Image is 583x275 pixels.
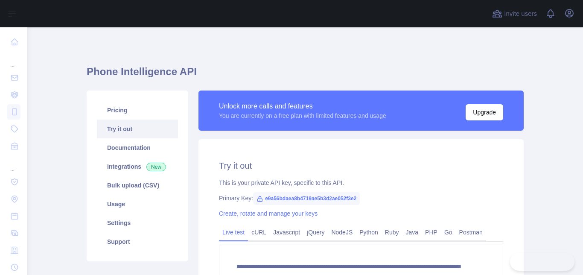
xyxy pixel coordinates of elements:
[382,225,402,239] a: Ruby
[456,225,486,239] a: Postman
[422,225,441,239] a: PHP
[97,138,178,157] a: Documentation
[97,214,178,232] a: Settings
[248,225,270,239] a: cURL
[87,65,524,85] h1: Phone Intelligence API
[490,7,539,20] button: Invite users
[219,111,386,120] div: You are currently on a free plan with limited features and usage
[219,210,318,217] a: Create, rotate and manage your keys
[219,178,503,187] div: This is your private API key, specific to this API.
[510,253,574,271] iframe: Toggle Customer Support
[97,232,178,251] a: Support
[7,155,20,173] div: ...
[328,225,356,239] a: NodeJS
[402,225,422,239] a: Java
[97,101,178,120] a: Pricing
[356,225,382,239] a: Python
[303,225,328,239] a: jQuery
[270,225,303,239] a: Javascript
[97,195,178,214] a: Usage
[504,9,537,19] span: Invite users
[97,120,178,138] a: Try it out
[7,51,20,68] div: ...
[253,192,360,205] span: e9a56bdaea8b4719ae5b3d2ae052f3e2
[219,194,503,202] div: Primary Key:
[219,160,503,172] h2: Try it out
[219,225,248,239] a: Live test
[219,101,386,111] div: Unlock more calls and features
[97,176,178,195] a: Bulk upload (CSV)
[97,157,178,176] a: Integrations New
[466,104,503,120] button: Upgrade
[146,163,166,171] span: New
[441,225,456,239] a: Go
